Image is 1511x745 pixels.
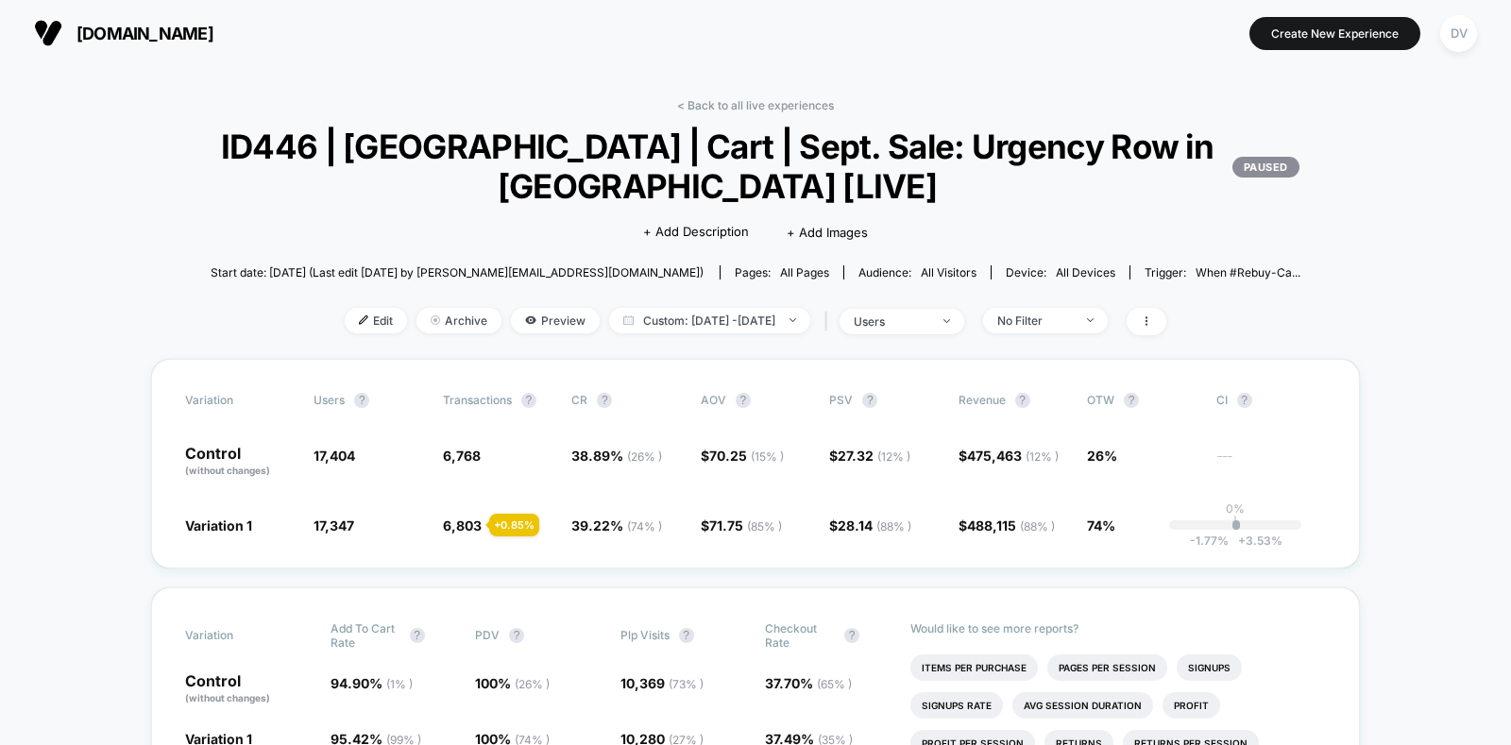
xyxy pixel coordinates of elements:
p: 0% [1226,501,1245,516]
button: ? [736,393,751,408]
span: 475,463 [967,448,1059,464]
button: ? [1237,393,1252,408]
span: (without changes) [185,692,270,703]
span: 6,803 [443,517,482,533]
button: ? [509,628,524,643]
p: | [1233,516,1237,530]
span: 94.90 % [331,675,413,691]
span: + Add Description [643,223,749,242]
img: edit [359,315,368,325]
button: [DOMAIN_NAME] [28,18,219,48]
span: Device: [991,265,1129,279]
span: all devices [1056,265,1115,279]
button: ? [1124,393,1139,408]
span: $ [829,517,911,533]
span: Variation [185,393,289,408]
span: ( 12 % ) [1026,449,1059,464]
span: Variation 1 [185,517,252,533]
button: Create New Experience [1249,17,1420,50]
button: ? [354,393,369,408]
li: Signups [1177,654,1242,681]
span: CR [571,393,587,407]
img: calendar [623,315,634,325]
span: 17,347 [314,517,354,533]
a: < Back to all live experiences [677,98,834,112]
span: ( 85 % ) [747,519,782,533]
span: 71.75 [709,517,782,533]
span: ID446 | [GEOGRAPHIC_DATA] | Cart | Sept. Sale: Urgency Row in [GEOGRAPHIC_DATA] [LIVE] [212,127,1299,206]
span: ( 12 % ) [877,449,910,464]
span: Add To Cart Rate [331,621,400,650]
span: Archive [416,308,501,333]
span: PDV [475,628,500,642]
span: $ [829,448,910,464]
div: Pages: [735,265,829,279]
span: 488,115 [967,517,1055,533]
button: DV [1435,14,1483,53]
span: $ [701,448,784,464]
span: ( 88 % ) [1020,519,1055,533]
p: Would like to see more reports? [910,621,1327,635]
span: 37.70 % [765,675,852,691]
span: Edit [345,308,407,333]
span: All Visitors [921,265,976,279]
span: all pages [780,265,829,279]
li: Items Per Purchase [910,654,1038,681]
span: PSV [829,393,853,407]
span: Start date: [DATE] (Last edit [DATE] by [PERSON_NAME][EMAIL_ADDRESS][DOMAIN_NAME]) [211,265,704,279]
div: DV [1440,15,1477,52]
img: end [789,318,796,322]
button: ? [844,628,859,643]
span: Plp Visits [620,628,670,642]
span: (without changes) [185,465,270,476]
span: Preview [511,308,600,333]
span: [DOMAIN_NAME] [76,24,213,43]
span: -1.77 % [1190,533,1229,548]
span: 74% [1087,517,1115,533]
li: Avg Session Duration [1012,692,1153,719]
span: 26% [1087,448,1117,464]
span: Custom: [DATE] - [DATE] [609,308,810,333]
div: No Filter [997,313,1073,328]
span: AOV [701,393,726,407]
span: OTW [1087,393,1191,408]
span: 100 % [475,675,550,691]
img: end [943,319,950,323]
span: ( 74 % ) [627,519,662,533]
span: + [1238,533,1246,548]
img: end [1087,318,1094,322]
button: ? [862,393,877,408]
div: + 0.85 % [489,514,539,536]
div: Trigger: [1145,265,1300,279]
span: When #rebuy-ca... [1196,265,1300,279]
span: 38.89 % [571,448,662,464]
span: ( 26 % ) [627,449,662,464]
span: ( 88 % ) [876,519,911,533]
button: ? [679,628,694,643]
span: 70.25 [709,448,784,464]
span: $ [959,448,1059,464]
span: 28.14 [838,517,911,533]
span: | [820,308,840,335]
span: 27.32 [838,448,910,464]
span: 17,404 [314,448,355,464]
span: ( 65 % ) [817,677,852,691]
span: users [314,393,345,407]
span: ( 1 % ) [386,677,413,691]
span: 3.53 % [1229,533,1282,548]
span: ( 15 % ) [751,449,784,464]
button: ? [597,393,612,408]
li: Profit [1163,692,1220,719]
li: Signups Rate [910,692,1003,719]
img: end [431,315,440,325]
div: users [854,314,929,329]
div: Audience: [858,265,976,279]
img: Visually logo [34,19,62,47]
span: $ [959,517,1055,533]
span: Variation [185,621,289,650]
span: ( 26 % ) [515,677,550,691]
span: Checkout Rate [765,621,835,650]
span: + Add Images [787,225,868,240]
span: Transactions [443,393,512,407]
button: ? [521,393,536,408]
